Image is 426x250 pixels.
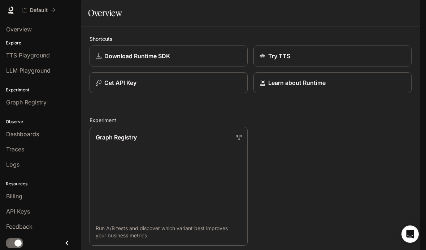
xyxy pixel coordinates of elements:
[268,78,326,87] p: Learn about Runtime
[401,225,419,243] div: Open Intercom Messenger
[96,225,242,239] p: Run A/B tests and discover which variant best improves your business metrics
[30,7,48,13] p: Default
[253,72,412,93] a: Learn about Runtime
[19,3,59,17] button: All workspaces
[90,35,412,43] h2: Shortcuts
[253,46,412,66] a: Try TTS
[104,78,136,87] p: Get API Key
[90,46,248,66] a: Download Runtime SDK
[104,52,170,60] p: Download Runtime SDK
[90,116,412,124] h2: Experiment
[88,6,122,20] h1: Overview
[90,72,248,93] button: Get API Key
[268,52,290,60] p: Try TTS
[90,127,248,246] a: Graph RegistryRun A/B tests and discover which variant best improves your business metrics
[96,133,137,142] p: Graph Registry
